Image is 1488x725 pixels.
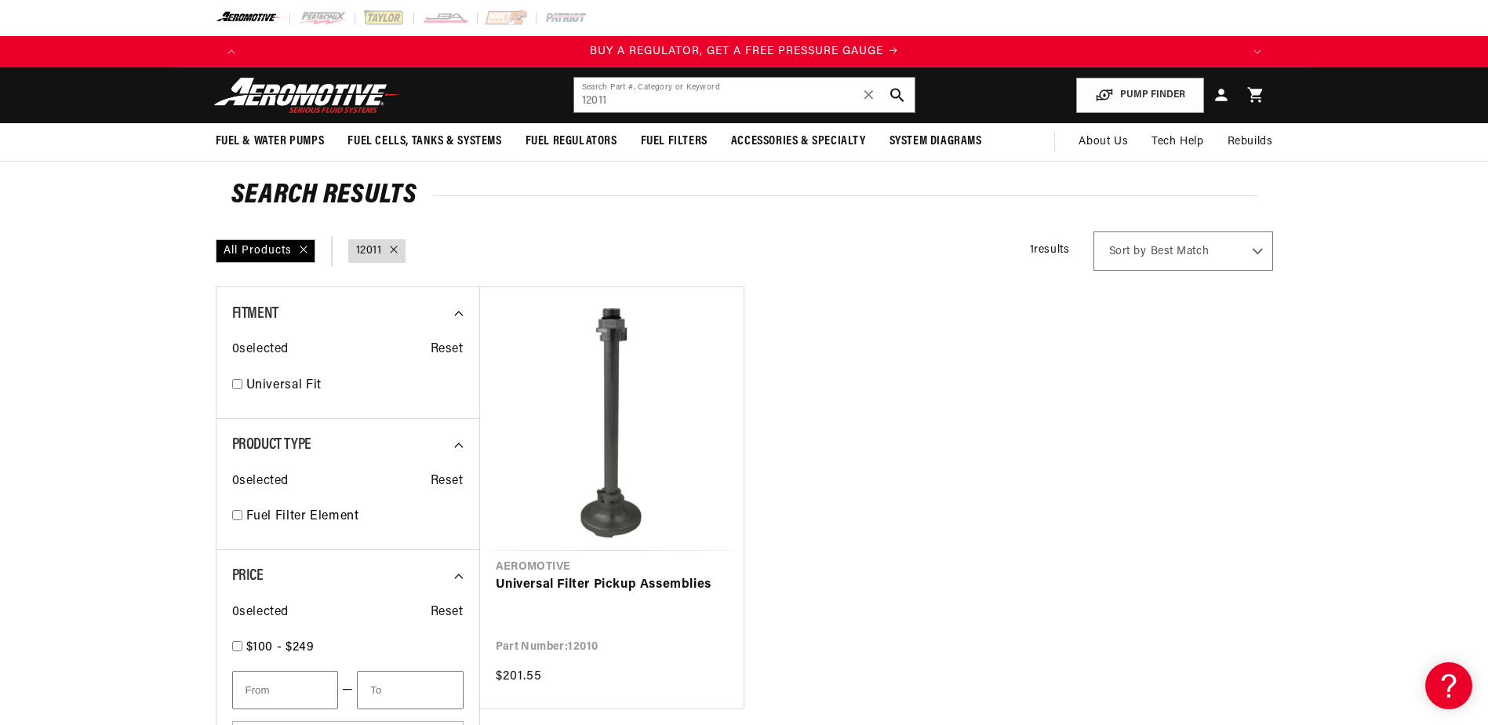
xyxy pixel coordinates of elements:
input: From [232,671,338,709]
span: Fuel Filters [641,133,708,150]
div: Announcement [247,43,1242,60]
summary: Fuel Regulators [514,123,629,160]
input: To [357,671,463,709]
span: System Diagrams [890,133,982,150]
span: 0 selected [232,603,289,623]
summary: Fuel Cells, Tanks & Systems [336,123,513,160]
span: Reset [431,603,464,623]
summary: Fuel Filters [629,123,719,160]
span: ✕ [862,82,876,107]
input: Search by Part Number, Category or Keyword [574,78,915,112]
h2: Search Results [231,184,1257,209]
span: Tech Help [1151,133,1203,151]
img: Aeromotive [209,77,406,114]
button: PUMP FINDER [1076,78,1204,113]
span: — [342,680,354,701]
a: 12011 [356,242,382,260]
span: Fitment [232,306,278,322]
span: Fuel Cells, Tanks & Systems [347,133,501,150]
span: 1 results [1030,244,1070,256]
a: Universal Filter Pickup Assemblies [496,575,728,596]
select: Sort by [1093,231,1273,271]
summary: Tech Help [1140,123,1215,161]
summary: Accessories & Specialty [719,123,878,160]
button: Translation missing: en.sections.announcements.next_announcement [1242,36,1273,67]
span: Reset [431,340,464,360]
summary: System Diagrams [878,123,994,160]
summary: Rebuilds [1216,123,1285,161]
div: All Products [216,239,315,263]
button: Translation missing: en.sections.announcements.previous_announcement [216,36,247,67]
span: Price [232,568,264,584]
span: Accessories & Specialty [731,133,866,150]
div: 1 of 4 [247,43,1242,60]
span: Sort by [1109,244,1147,260]
span: Product Type [232,437,311,453]
span: 0 selected [232,340,289,360]
a: About Us [1067,123,1140,161]
span: Rebuilds [1228,133,1273,151]
a: Universal Fit [246,376,464,396]
span: Reset [431,472,464,492]
span: $100 - $249 [246,641,315,654]
span: Fuel & Water Pumps [216,133,325,150]
span: About Us [1079,136,1128,148]
span: 0 selected [232,472,289,492]
span: Fuel Regulators [526,133,617,150]
a: Fuel Filter Element [246,507,464,527]
button: search button [880,78,915,112]
slideshow-component: Translation missing: en.sections.announcements.announcement_bar [176,36,1312,67]
span: BUY A REGULATOR, GET A FREE PRESSURE GAUGE [590,46,883,57]
a: BUY A REGULATOR, GET A FREE PRESSURE GAUGE [247,43,1242,60]
summary: Fuel & Water Pumps [204,123,337,160]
